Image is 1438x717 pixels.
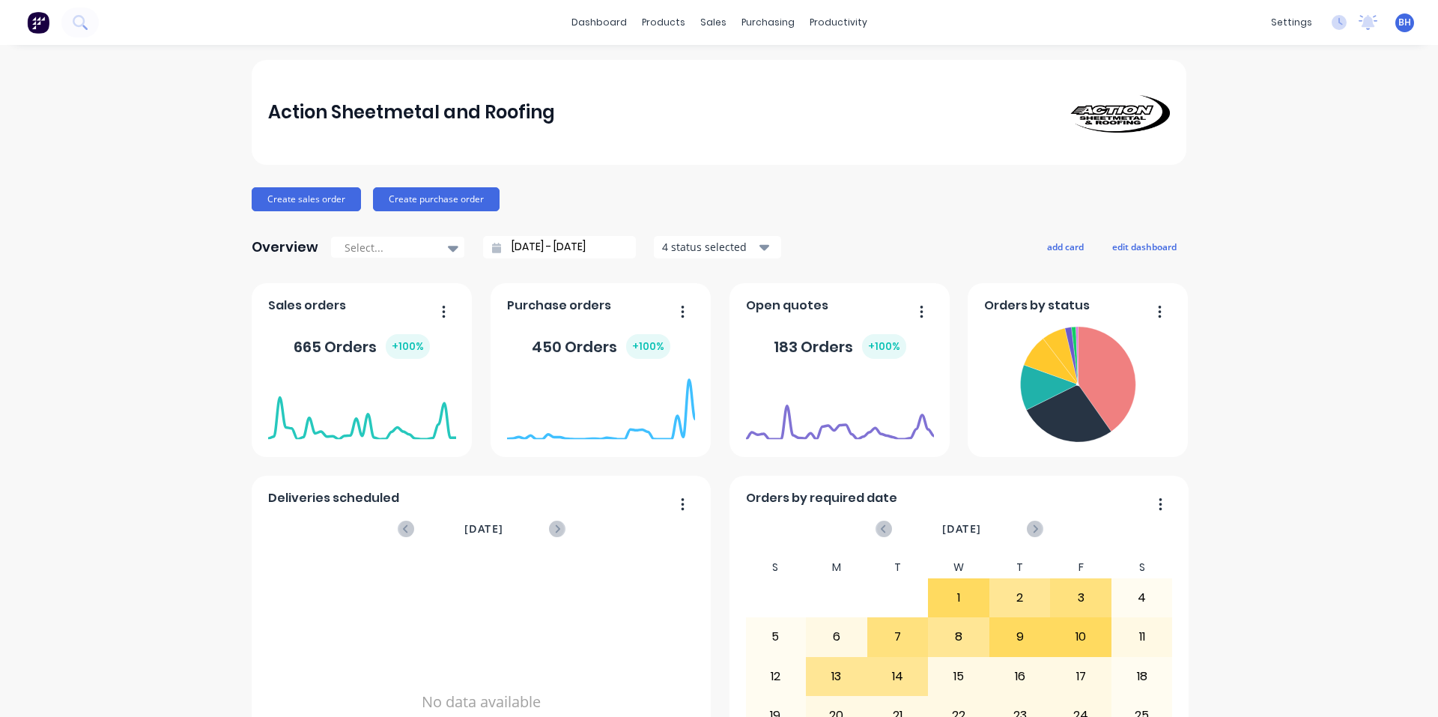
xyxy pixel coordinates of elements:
[268,97,555,127] div: Action Sheetmetal and Roofing
[774,334,906,359] div: 183 Orders
[626,334,670,359] div: + 100 %
[373,187,500,211] button: Create purchase order
[807,618,867,656] div: 6
[928,557,989,578] div: W
[807,658,867,695] div: 13
[464,521,503,537] span: [DATE]
[532,334,670,359] div: 450 Orders
[1112,579,1172,617] div: 4
[252,232,318,262] div: Overview
[294,334,430,359] div: 665 Orders
[990,658,1050,695] div: 16
[746,658,806,695] div: 12
[507,297,611,315] span: Purchase orders
[1037,237,1093,256] button: add card
[634,11,693,34] div: products
[989,557,1051,578] div: T
[386,334,430,359] div: + 100 %
[268,297,346,315] span: Sales orders
[990,618,1050,656] div: 9
[654,236,781,258] button: 4 status selected
[746,297,828,315] span: Open quotes
[868,658,928,695] div: 14
[802,11,875,34] div: productivity
[862,334,906,359] div: + 100 %
[1112,658,1172,695] div: 18
[942,521,981,537] span: [DATE]
[746,618,806,656] div: 5
[990,579,1050,617] div: 2
[1398,16,1411,29] span: BH
[929,618,989,656] div: 8
[1051,618,1111,656] div: 10
[867,557,929,578] div: T
[734,11,802,34] div: purchasing
[984,297,1090,315] span: Orders by status
[929,658,989,695] div: 15
[1112,618,1172,656] div: 11
[1050,557,1111,578] div: F
[929,579,989,617] div: 1
[1065,92,1170,133] img: Action Sheetmetal and Roofing
[693,11,734,34] div: sales
[252,187,361,211] button: Create sales order
[806,557,867,578] div: M
[662,239,756,255] div: 4 status selected
[1051,658,1111,695] div: 17
[1111,557,1173,578] div: S
[27,11,49,34] img: Factory
[745,557,807,578] div: S
[1051,579,1111,617] div: 3
[1102,237,1186,256] button: edit dashboard
[868,618,928,656] div: 7
[564,11,634,34] a: dashboard
[1263,11,1320,34] div: settings
[268,489,399,507] span: Deliveries scheduled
